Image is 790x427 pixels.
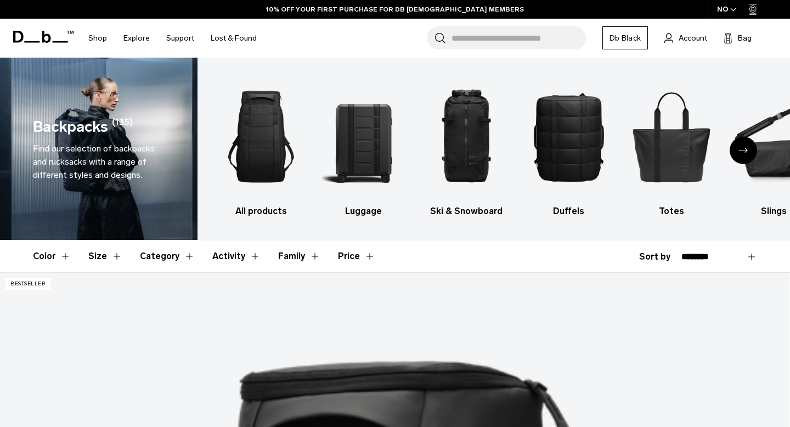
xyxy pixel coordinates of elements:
a: Lost & Found [211,19,257,58]
button: Bag [724,31,752,44]
a: Db Black [602,26,648,49]
a: Db Totes [630,74,713,218]
button: Toggle Filter [140,240,195,272]
li: 5 / 10 [630,74,713,218]
a: Db Ski & Snowboard [425,74,508,218]
img: Db [322,74,405,199]
h3: Totes [630,205,713,218]
img: Db [527,74,611,199]
a: Shop [88,19,107,58]
a: Explore [123,19,150,58]
li: 4 / 10 [527,74,611,218]
li: 2 / 10 [322,74,405,218]
h3: All products [219,205,303,218]
button: Toggle Filter [88,240,122,272]
nav: Main Navigation [80,19,265,58]
a: Db Luggage [322,74,405,218]
a: Support [166,19,194,58]
img: Db [425,74,508,199]
img: Db [219,74,303,199]
button: Toggle Price [338,240,375,272]
span: (135) [112,116,133,138]
span: Account [679,32,707,44]
h3: Luggage [322,205,405,218]
li: 1 / 10 [219,74,303,218]
h3: Duffels [527,205,611,218]
img: Db [630,74,713,199]
a: 10% OFF YOUR FIRST PURCHASE FOR DB [DEMOGRAPHIC_DATA] MEMBERS [266,4,524,14]
button: Toggle Filter [278,240,320,272]
a: Account [664,31,707,44]
a: Db Duffels [527,74,611,218]
span: Bag [738,32,752,44]
p: Bestseller [5,278,50,290]
button: Toggle Filter [33,240,71,272]
li: 3 / 10 [425,74,508,218]
div: Next slide [730,137,757,164]
span: Find our selection of backpacks and rucksacks with a range of different styles and designs. [33,143,155,180]
button: Toggle Filter [212,240,261,272]
h1: Backpacks [33,116,108,138]
a: Db All products [219,74,303,218]
h3: Ski & Snowboard [425,205,508,218]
